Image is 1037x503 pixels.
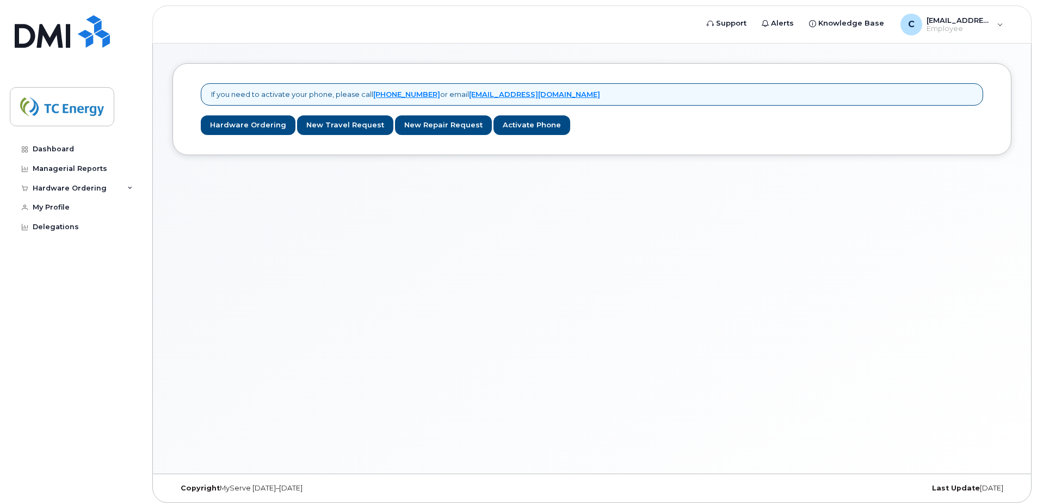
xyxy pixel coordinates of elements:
a: Activate Phone [493,115,570,136]
strong: Copyright [181,484,220,492]
div: MyServe [DATE]–[DATE] [172,484,452,493]
a: [EMAIL_ADDRESS][DOMAIN_NAME] [469,90,600,99]
div: [DATE] [732,484,1011,493]
p: If you need to activate your phone, please call or email [211,89,600,100]
a: Hardware Ordering [201,115,295,136]
strong: Last Update [932,484,980,492]
a: New Repair Request [395,115,492,136]
a: New Travel Request [297,115,393,136]
a: [PHONE_NUMBER] [373,90,440,99]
